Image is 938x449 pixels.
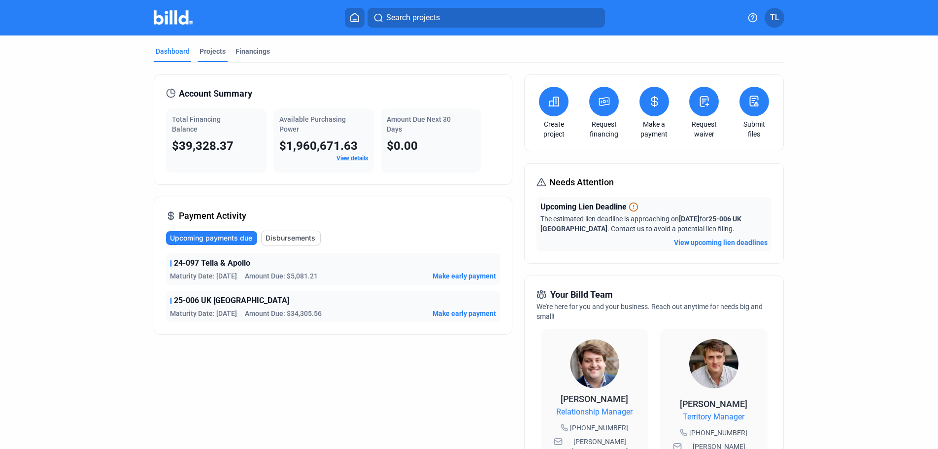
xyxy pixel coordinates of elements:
span: Upcoming Lien Deadline [540,201,627,213]
span: Payment Activity [179,209,246,223]
div: Financings [235,46,270,56]
img: Billd Company Logo [154,10,193,25]
span: The estimated lien deadline is approaching on for . Contact us to avoid a potential lien filing. [540,215,741,233]
div: Projects [200,46,226,56]
span: Upcoming payments due [170,233,252,243]
a: Request financing [587,119,621,139]
span: Maturity Date: [DATE] [170,309,237,318]
span: Territory Manager [683,411,744,423]
span: Available Purchasing Power [279,115,346,133]
a: Create project [536,119,571,139]
span: [PERSON_NAME] [680,399,747,409]
span: Search projects [386,12,440,24]
button: Disbursements [261,231,321,245]
span: [PERSON_NAME] [561,394,628,404]
span: $1,960,671.63 [279,139,358,153]
span: Account Summary [179,87,252,101]
span: 24-097 Tella & Apollo [174,257,250,269]
span: Maturity Date: [DATE] [170,271,237,281]
span: Disbursements [266,233,315,243]
img: Territory Manager [689,339,738,388]
button: Make early payment [433,271,496,281]
span: TL [770,12,779,24]
a: Request waiver [687,119,721,139]
span: Amount Due: $34,305.56 [245,309,322,318]
span: 25-006 UK [GEOGRAPHIC_DATA] [174,295,289,307]
span: [PHONE_NUMBER] [689,428,747,438]
span: Amount Due Next 30 Days [387,115,451,133]
a: Submit files [737,119,771,139]
a: View details [336,155,368,162]
span: Total Financing Balance [172,115,221,133]
span: [DATE] [679,215,700,223]
button: View upcoming lien deadlines [674,238,768,247]
div: Dashboard [156,46,190,56]
span: $0.00 [387,139,418,153]
span: $39,328.37 [172,139,234,153]
button: Upcoming payments due [166,231,257,245]
span: Your Billd Team [550,288,613,302]
span: Needs Attention [549,175,614,189]
a: Make a payment [637,119,671,139]
span: We're here for you and your business. Reach out anytime for needs big and small! [536,303,763,320]
span: [PHONE_NUMBER] [570,423,628,433]
button: TL [765,8,784,28]
img: Relationship Manager [570,339,619,388]
span: Relationship Manager [556,406,633,418]
button: Make early payment [433,309,496,318]
button: Search projects [368,8,605,28]
span: Amount Due: $5,081.21 [245,271,318,281]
